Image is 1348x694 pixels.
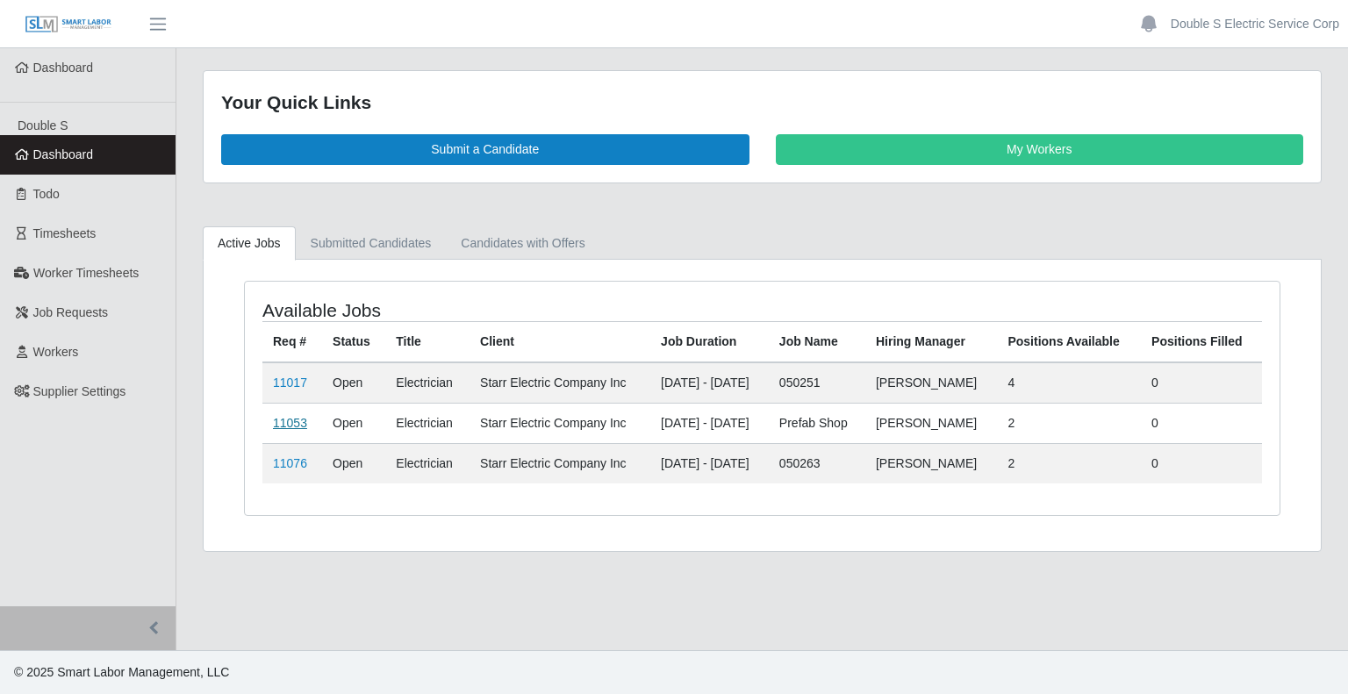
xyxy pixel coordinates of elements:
[997,362,1141,404] td: 4
[273,416,307,430] a: 11053
[865,443,997,483] td: [PERSON_NAME]
[18,118,68,132] span: Double S
[33,384,126,398] span: Supplier Settings
[221,134,749,165] a: Submit a Candidate
[385,443,470,483] td: Electrician
[262,299,663,321] h4: Available Jobs
[470,362,650,404] td: Starr Electric Company Inc
[997,403,1141,443] td: 2
[33,61,94,75] span: Dashboard
[650,362,769,404] td: [DATE] - [DATE]
[769,321,865,362] th: Job Name
[997,321,1141,362] th: Positions Available
[33,187,60,201] span: Todo
[33,345,79,359] span: Workers
[1171,15,1339,33] a: Double S Electric Service Corp
[997,443,1141,483] td: 2
[1141,321,1262,362] th: Positions Filled
[322,403,385,443] td: Open
[470,321,650,362] th: Client
[203,226,296,261] a: Active Jobs
[776,134,1304,165] a: My Workers
[446,226,599,261] a: Candidates with Offers
[14,665,229,679] span: © 2025 Smart Labor Management, LLC
[322,443,385,483] td: Open
[296,226,447,261] a: Submitted Candidates
[322,321,385,362] th: Status
[273,376,307,390] a: 11017
[470,403,650,443] td: Starr Electric Company Inc
[33,266,139,280] span: Worker Timesheets
[650,321,769,362] th: Job Duration
[385,403,470,443] td: Electrician
[262,321,322,362] th: Req #
[865,362,997,404] td: [PERSON_NAME]
[650,443,769,483] td: [DATE] - [DATE]
[650,403,769,443] td: [DATE] - [DATE]
[273,456,307,470] a: 11076
[33,147,94,161] span: Dashboard
[221,89,1303,117] div: Your Quick Links
[1141,443,1262,483] td: 0
[1141,362,1262,404] td: 0
[33,305,109,319] span: Job Requests
[769,443,865,483] td: 050263
[769,362,865,404] td: 050251
[865,403,997,443] td: [PERSON_NAME]
[470,443,650,483] td: Starr Electric Company Inc
[865,321,997,362] th: Hiring Manager
[33,226,97,240] span: Timesheets
[25,15,112,34] img: SLM Logo
[385,362,470,404] td: Electrician
[769,403,865,443] td: Prefab Shop
[322,362,385,404] td: Open
[385,321,470,362] th: Title
[1141,403,1262,443] td: 0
